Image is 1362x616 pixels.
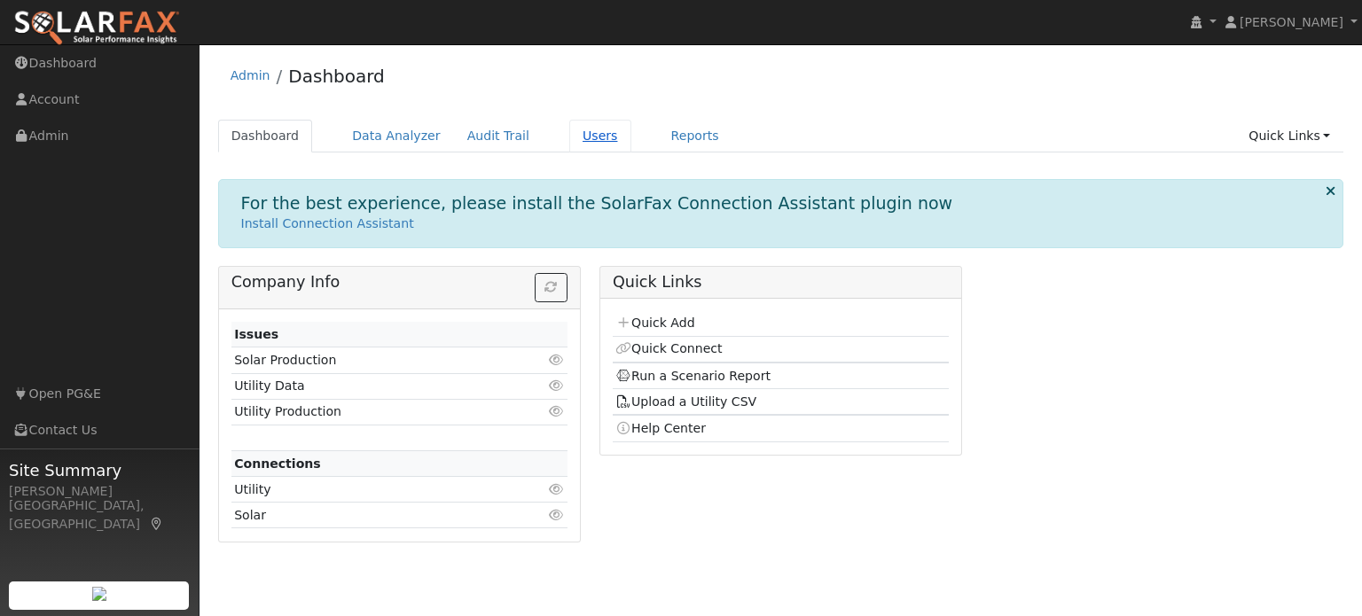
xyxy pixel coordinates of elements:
i: Click to view [549,509,565,521]
a: Map [149,517,165,531]
i: Click to view [549,405,565,417]
i: Click to view [549,483,565,495]
a: Dashboard [288,66,385,87]
a: Run a Scenario Report [615,369,771,383]
span: Site Summary [9,458,190,482]
h1: For the best experience, please install the SolarFax Connection Assistant plugin now [241,193,953,214]
a: Users [569,120,631,152]
td: Utility [231,477,513,503]
h5: Quick Links [613,273,949,292]
td: Solar Production [231,347,513,373]
a: Data Analyzer [339,120,454,152]
a: Admin [231,68,270,82]
a: Audit Trail [454,120,543,152]
i: Click to view [549,379,565,392]
a: Reports [658,120,732,152]
div: [GEOGRAPHIC_DATA], [GEOGRAPHIC_DATA] [9,496,190,534]
a: Help Center [615,421,706,435]
i: Click to view [549,354,565,366]
strong: Issues [234,327,278,341]
a: Upload a Utility CSV [615,394,756,409]
span: [PERSON_NAME] [1240,15,1343,29]
img: SolarFax [13,10,180,47]
td: Utility Production [231,399,513,425]
td: Solar [231,503,513,528]
div: [PERSON_NAME] [9,482,190,501]
a: Dashboard [218,120,313,152]
a: Quick Connect [615,341,722,355]
td: Utility Data [231,373,513,399]
a: Quick Add [615,316,694,330]
a: Quick Links [1235,120,1343,152]
strong: Connections [234,456,321,471]
img: retrieve [92,587,106,601]
a: Install Connection Assistant [241,216,414,230]
h5: Company Info [231,273,567,292]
